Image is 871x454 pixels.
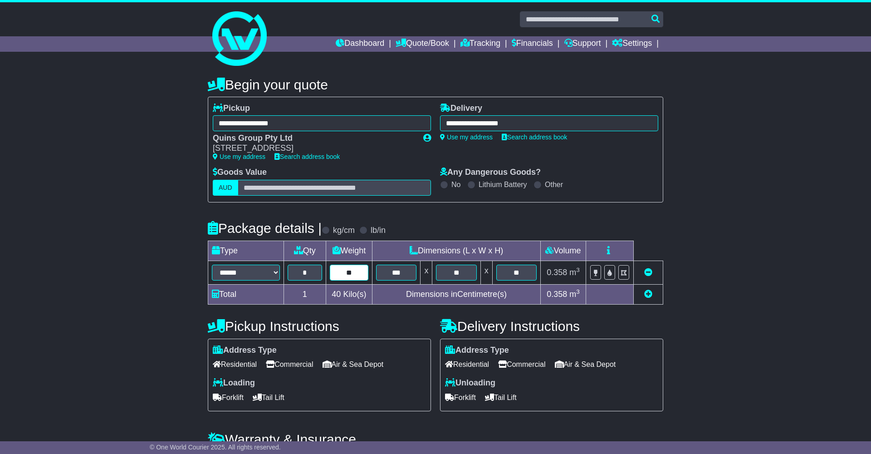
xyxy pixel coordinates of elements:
span: Tail Lift [485,390,517,405]
a: Search address book [274,153,340,160]
label: kg/cm [333,226,355,236]
a: Search address book [502,133,567,141]
sup: 3 [576,266,580,273]
label: Lithium Battery [479,180,527,189]
a: Use my address [440,133,493,141]
a: Add new item [644,290,652,299]
td: Type [208,241,284,261]
td: Qty [284,241,326,261]
td: Weight [326,241,372,261]
label: Unloading [445,378,495,388]
span: Air & Sea Depot [323,357,384,371]
h4: Pickup Instructions [208,319,431,334]
td: x [480,261,492,284]
span: Residential [213,357,257,371]
span: m [569,268,580,277]
span: Air & Sea Depot [555,357,616,371]
a: Remove this item [644,268,652,277]
td: 1 [284,284,326,304]
label: No [451,180,460,189]
td: Dimensions in Centimetre(s) [372,284,541,304]
td: x [421,261,432,284]
td: Dimensions (L x W x H) [372,241,541,261]
label: Loading [213,378,255,388]
td: Kilo(s) [326,284,372,304]
div: Quins Group Pty Ltd [213,133,414,143]
span: 0.358 [547,290,567,299]
td: Volume [540,241,586,261]
label: lb/in [371,226,386,236]
label: Any Dangerous Goods? [440,168,541,178]
label: Goods Value [213,168,267,178]
span: 0.358 [547,268,567,277]
label: Other [545,180,563,189]
span: Commercial [498,357,545,371]
label: Pickup [213,104,250,113]
h4: Begin your quote [208,77,663,92]
span: © One World Courier 2025. All rights reserved. [150,444,281,451]
span: Residential [445,357,489,371]
label: Address Type [445,345,509,355]
label: AUD [213,180,238,196]
h4: Warranty & Insurance [208,432,663,447]
label: Address Type [213,345,277,355]
span: Tail Lift [253,390,284,405]
a: Quote/Book [396,36,449,52]
a: Settings [612,36,652,52]
div: [STREET_ADDRESS] [213,143,414,153]
h4: Delivery Instructions [440,319,663,334]
span: Forklift [213,390,244,405]
a: Dashboard [336,36,384,52]
h4: Package details | [208,221,322,236]
label: Delivery [440,104,482,113]
sup: 3 [576,288,580,295]
a: Tracking [460,36,500,52]
a: Support [564,36,601,52]
td: Total [208,284,284,304]
span: 40 [332,290,341,299]
span: Commercial [266,357,313,371]
span: m [569,290,580,299]
span: Forklift [445,390,476,405]
a: Financials [512,36,553,52]
a: Use my address [213,153,265,160]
